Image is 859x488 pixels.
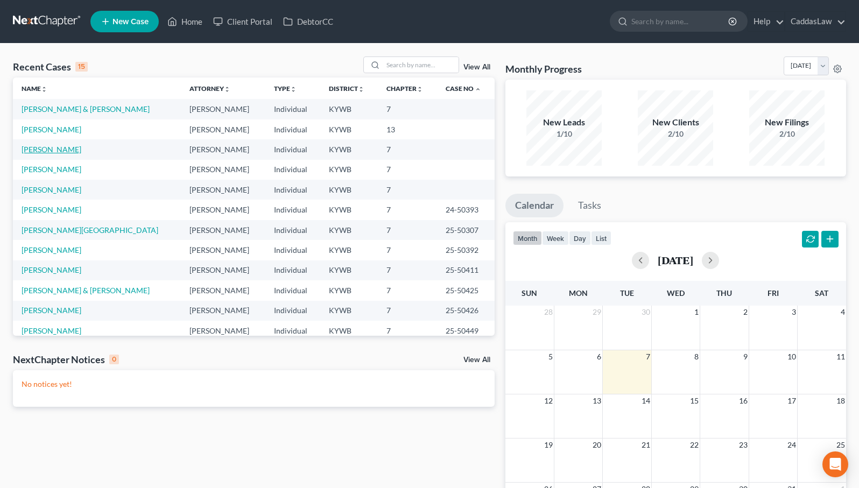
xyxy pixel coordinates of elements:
td: 7 [378,180,436,200]
span: 14 [640,394,651,407]
span: 15 [689,394,700,407]
i: unfold_more [224,86,230,93]
i: unfold_more [417,86,423,93]
h2: [DATE] [658,254,693,266]
a: [PERSON_NAME] [22,306,81,315]
span: 25 [835,439,846,451]
a: [PERSON_NAME][GEOGRAPHIC_DATA] [22,225,158,235]
span: Sat [815,288,828,298]
span: Mon [569,288,588,298]
td: 25-50392 [437,240,495,260]
td: 25-50425 [437,280,495,300]
td: Individual [265,220,321,240]
div: 1/10 [526,129,602,139]
span: Wed [667,288,685,298]
td: Individual [265,119,321,139]
td: 7 [378,160,436,180]
a: [PERSON_NAME] [22,326,81,335]
td: KYWB [320,280,378,300]
td: KYWB [320,99,378,119]
a: View All [463,356,490,364]
h3: Monthly Progress [505,62,582,75]
td: [PERSON_NAME] [181,139,265,159]
a: [PERSON_NAME] [22,265,81,274]
input: Search by name... [383,57,459,73]
td: [PERSON_NAME] [181,280,265,300]
span: Tue [620,288,634,298]
td: [PERSON_NAME] [181,99,265,119]
a: [PERSON_NAME] [22,245,81,254]
td: 7 [378,301,436,321]
a: Tasks [568,194,611,217]
span: 30 [640,306,651,319]
td: KYWB [320,160,378,180]
a: Client Portal [208,12,278,31]
td: 25-50307 [437,220,495,240]
td: 7 [378,321,436,341]
div: 15 [75,62,88,72]
td: [PERSON_NAME] [181,321,265,341]
td: 7 [378,240,436,260]
td: 7 [378,99,436,119]
td: 25-50411 [437,260,495,280]
div: New Leads [526,116,602,129]
span: 18 [835,394,846,407]
span: 2 [742,306,749,319]
span: 8 [693,350,700,363]
td: Individual [265,240,321,260]
span: 22 [689,439,700,451]
td: Individual [265,321,321,341]
span: 17 [786,394,797,407]
p: No notices yet! [22,379,486,390]
span: 13 [592,394,602,407]
i: expand_less [475,86,481,93]
td: Individual [265,160,321,180]
a: Case No expand_less [446,84,481,93]
a: [PERSON_NAME] [22,185,81,194]
td: KYWB [320,180,378,200]
td: Individual [265,139,321,159]
a: Help [748,12,784,31]
td: 7 [378,220,436,240]
div: Open Intercom Messenger [822,451,848,477]
td: Individual [265,260,321,280]
span: 6 [596,350,602,363]
div: 0 [109,355,119,364]
span: 5 [547,350,554,363]
a: [PERSON_NAME] & [PERSON_NAME] [22,104,150,114]
td: 7 [378,139,436,159]
div: NextChapter Notices [13,353,119,366]
div: 2/10 [749,129,825,139]
td: KYWB [320,321,378,341]
a: [PERSON_NAME] & [PERSON_NAME] [22,286,150,295]
button: week [542,231,569,245]
span: 4 [840,306,846,319]
td: KYWB [320,301,378,321]
span: 1 [693,306,700,319]
div: New Filings [749,116,825,129]
a: Calendar [505,194,564,217]
td: 7 [378,280,436,300]
span: 3 [791,306,797,319]
td: [PERSON_NAME] [181,220,265,240]
td: KYWB [320,260,378,280]
span: 7 [645,350,651,363]
button: list [591,231,611,245]
td: Individual [265,99,321,119]
span: 28 [543,306,554,319]
span: 11 [835,350,846,363]
a: Home [162,12,208,31]
td: KYWB [320,200,378,220]
td: 13 [378,119,436,139]
span: New Case [112,18,149,26]
a: View All [463,63,490,71]
td: [PERSON_NAME] [181,160,265,180]
div: 2/10 [638,129,713,139]
span: 16 [738,394,749,407]
input: Search by name... [631,11,730,31]
a: Typeunfold_more [274,84,297,93]
a: Districtunfold_more [329,84,364,93]
span: 12 [543,394,554,407]
i: unfold_more [41,86,47,93]
button: month [513,231,542,245]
